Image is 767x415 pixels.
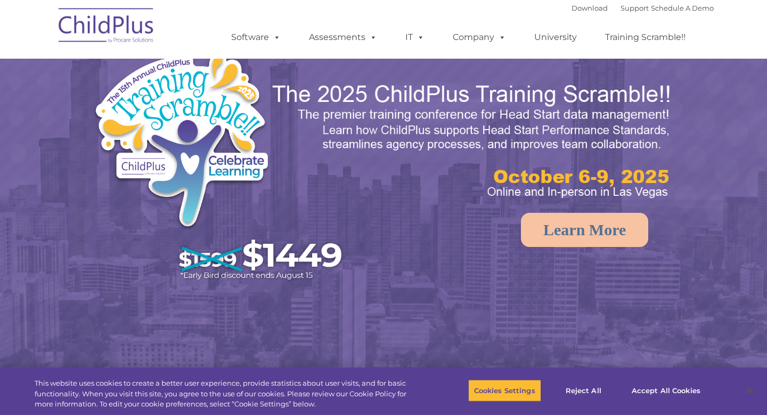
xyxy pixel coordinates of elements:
a: Software [221,27,291,48]
a: IT [395,27,435,48]
a: Learn More [521,213,648,247]
a: Schedule A Demo [651,4,714,12]
div: This website uses cookies to create a better user experience, provide statistics about user visit... [35,378,422,410]
a: Download [572,4,608,12]
a: Training Scramble!! [594,27,696,48]
a: Support [621,4,649,12]
font: | [572,4,714,12]
a: Company [442,27,517,48]
a: University [524,27,588,48]
img: ChildPlus by Procare Solutions [53,1,160,54]
button: Close [738,379,762,402]
a: Assessments [298,27,388,48]
button: Cookies Settings [468,379,541,402]
button: Reject All [550,379,617,402]
button: Accept All Cookies [626,379,706,402]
